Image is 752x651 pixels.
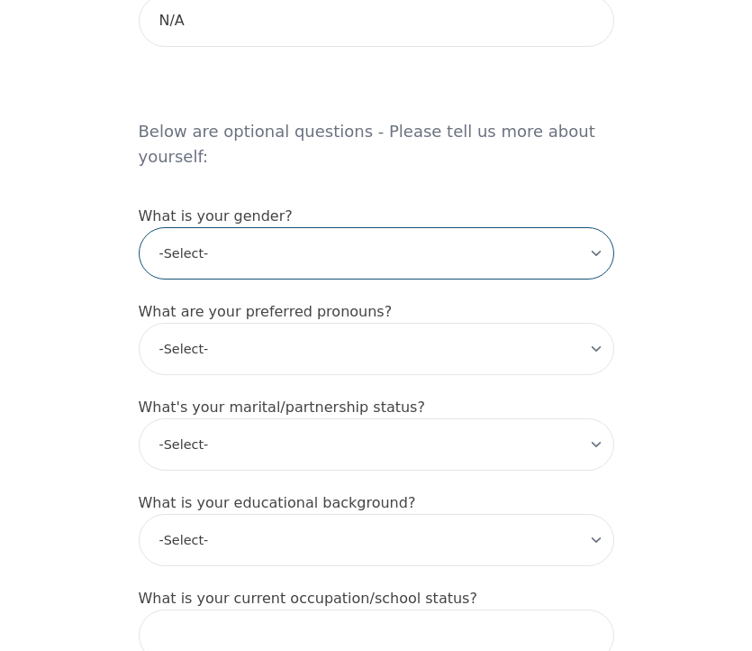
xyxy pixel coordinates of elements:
h5: Below are optional questions - Please tell us more about yourself: [139,69,614,184]
label: What are your preferred pronouns? [139,303,393,320]
label: What is your gender? [139,207,293,225]
label: What is your current occupation/school status? [139,590,477,607]
label: What is your educational background? [139,494,416,511]
label: What's your marital/partnership status? [139,399,425,416]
